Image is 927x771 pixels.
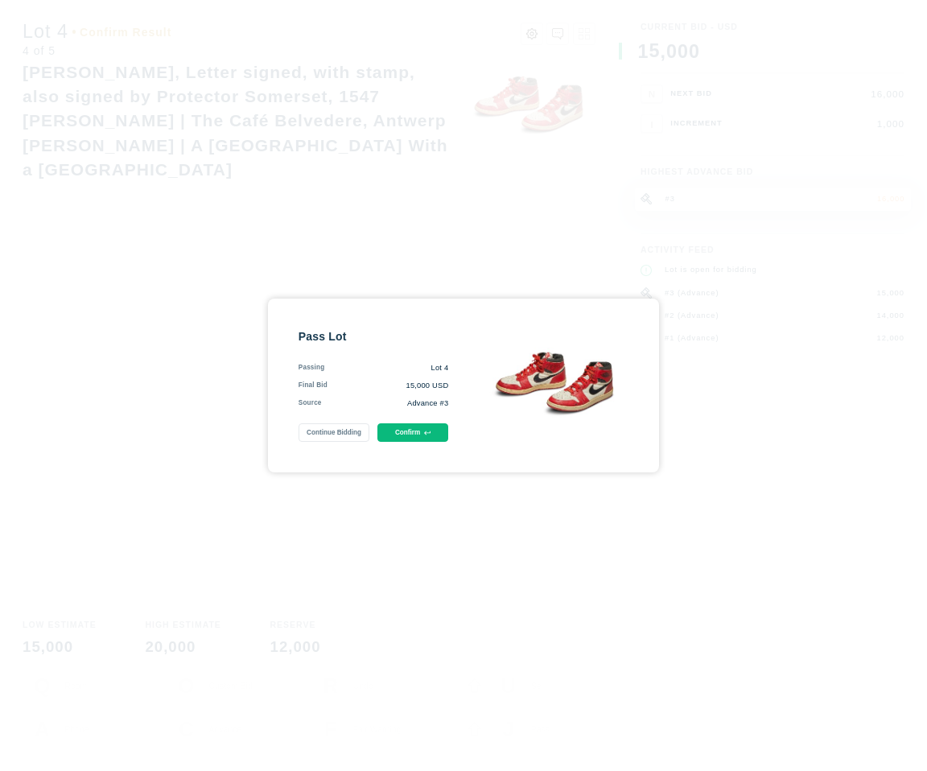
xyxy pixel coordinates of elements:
[377,423,449,442] button: Confirm
[299,363,325,373] div: Passing
[324,363,448,373] div: Lot 4
[328,381,448,391] div: 15,000 USD
[299,398,322,409] div: Source
[299,423,370,442] button: Continue Bidding
[322,398,449,409] div: Advance #3
[299,381,328,391] div: Final Bid
[299,329,449,344] div: Pass Lot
